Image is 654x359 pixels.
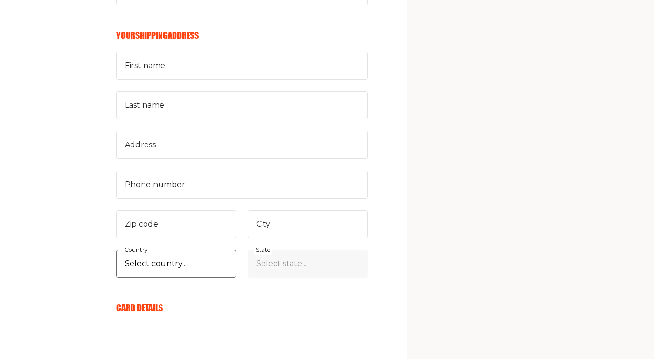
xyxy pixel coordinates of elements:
[116,52,368,80] input: First name
[116,30,368,41] h6: Your Shipping Address
[116,171,368,199] input: Phone number
[122,244,150,255] label: Country
[248,250,368,278] select: State
[116,210,236,238] input: Zip code
[116,302,368,313] h6: Card Details
[248,210,368,238] input: City
[254,244,272,255] label: State
[116,91,368,119] input: Last name
[116,250,236,278] select: Country
[116,131,368,159] input: Address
